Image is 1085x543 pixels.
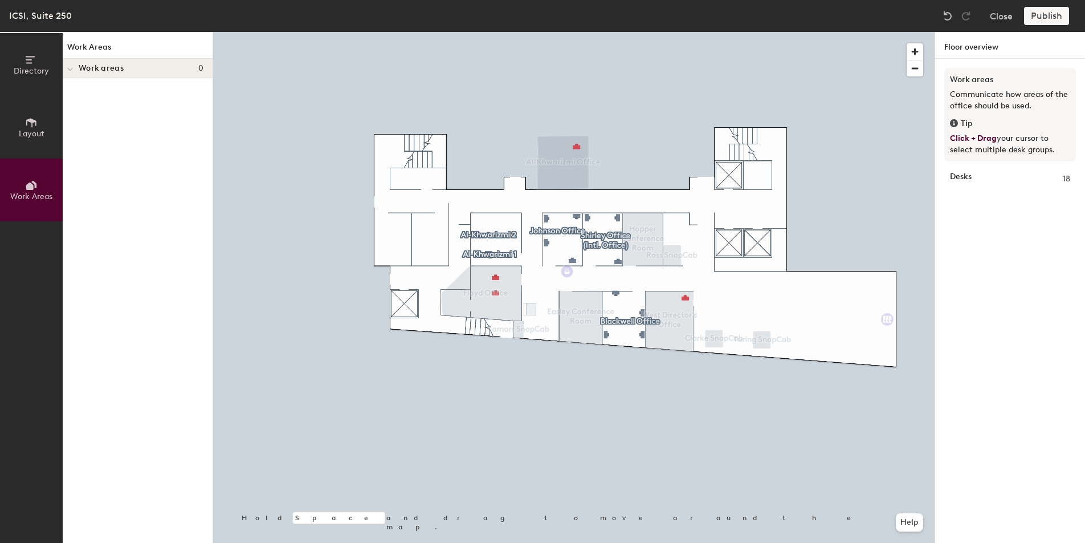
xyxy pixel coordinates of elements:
[79,64,124,73] span: Work areas
[950,117,1070,130] div: Tip
[198,64,203,73] span: 0
[950,133,1070,156] p: your cursor to select multiple desk groups.
[950,173,972,185] strong: Desks
[14,66,49,76] span: Directory
[950,133,997,143] span: Click + Drag
[990,7,1013,25] button: Close
[1063,173,1070,185] span: 18
[960,10,972,22] img: Redo
[950,74,1070,86] h3: Work areas
[19,129,44,139] span: Layout
[950,89,1070,112] p: Communicate how areas of the office should be used.
[63,41,213,59] h1: Work Areas
[896,513,923,532] button: Help
[942,10,953,22] img: Undo
[9,9,72,23] div: ICSI, Suite 250
[10,192,52,201] span: Work Areas
[935,32,1085,59] h1: Floor overview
